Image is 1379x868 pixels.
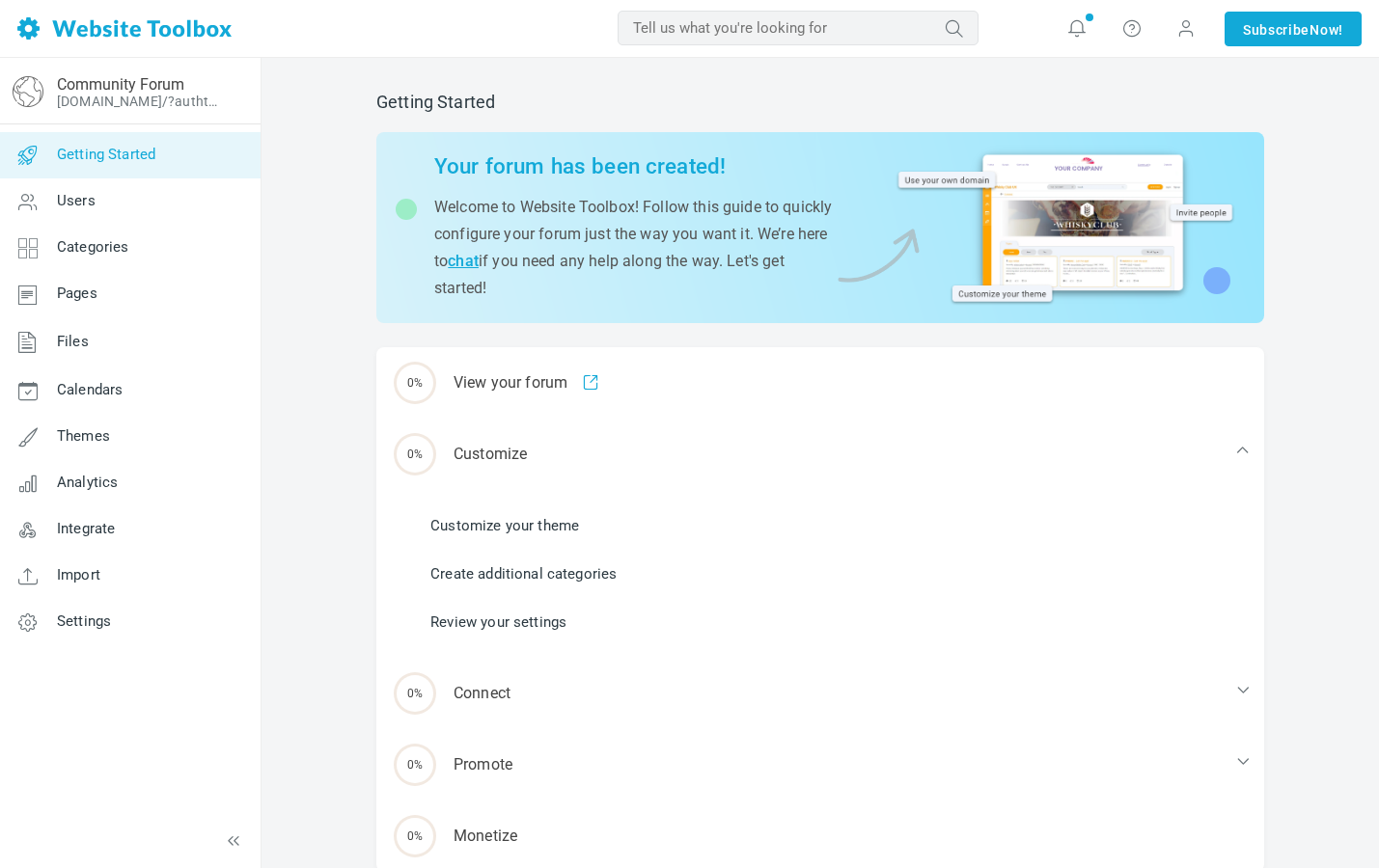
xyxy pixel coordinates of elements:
[57,566,100,583] span: Import
[434,153,833,179] h2: Your forum has been created!
[376,729,1264,800] div: Promote
[394,672,436,715] span: 0%
[618,11,979,45] input: Tell us what you're looking for
[394,362,436,404] span: 0%
[57,612,111,630] span: Settings
[57,192,96,209] span: Users
[394,744,436,786] span: 0%
[57,75,184,94] a: Community Forum
[394,433,436,475] span: 0%
[376,347,1264,419] a: 0% View your forum
[376,419,1264,490] div: Customize
[376,347,1264,419] div: View your forum
[57,474,118,491] span: Analytics
[57,333,89,350] span: Files
[1310,19,1343,41] span: Now!
[57,427,110,445] span: Themes
[57,146,155,163] span: Getting Started
[430,563,617,584] a: Create additional categories
[57,381,123,398] span: Calendars
[448,252,479,270] a: chat
[430,515,579,536] a: Customize your theme
[13,76,43,107] img: globe-icon.png
[394,815,436,857] span: 0%
[376,92,1264,113] h2: Getting Started
[57,94,225,109] a: [DOMAIN_NAME]/?authtoken=8db6ca4b145a096524f93a538cff8c3a&rememberMe=1
[57,520,115,537] span: Integrate
[57,285,97,302] span: Pages
[1225,12,1362,46] a: SubscribeNow!
[376,658,1264,729] div: Connect
[434,194,833,302] p: Welcome to Website Toolbox! Follow this guide to quickly configure your forum just the way you wa...
[57,238,129,256] span: Categories
[430,611,566,633] a: Review your settings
